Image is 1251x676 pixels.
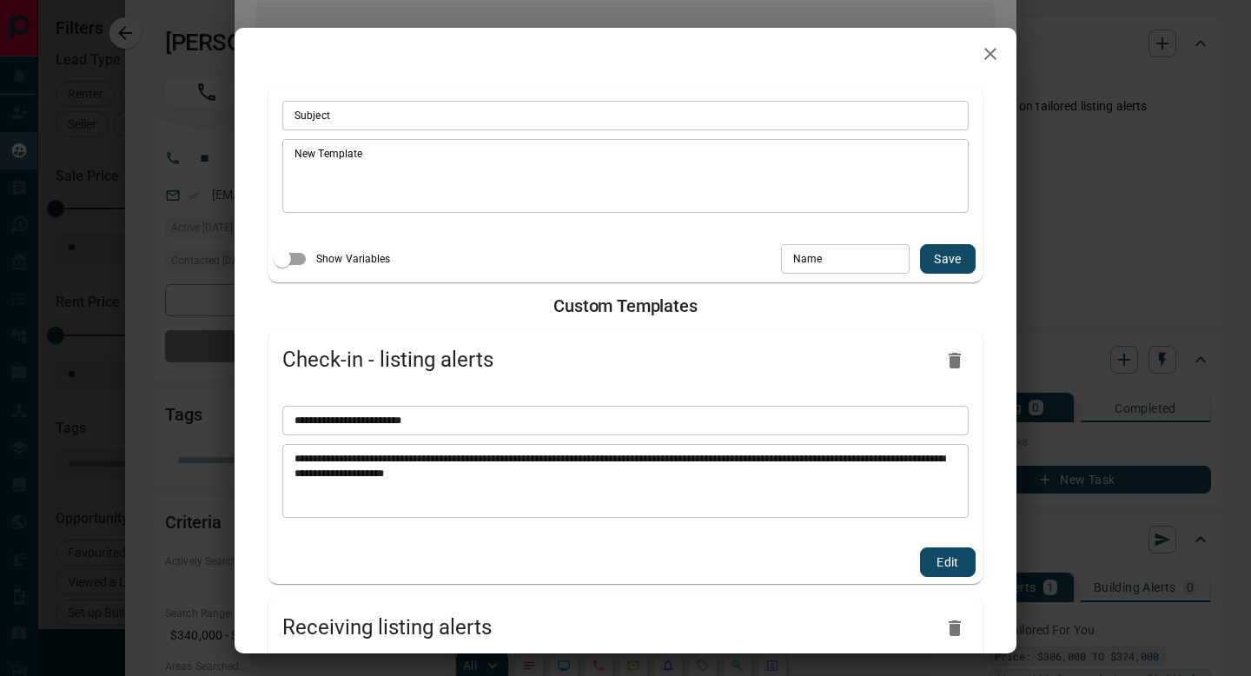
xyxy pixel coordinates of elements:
span: Receiving listing alerts [282,614,934,642]
button: save new template [920,244,976,274]
span: Show Variables [316,251,391,267]
h2: Custom Templates [255,295,996,316]
button: edit template [920,547,976,577]
span: Check-in - listing alerts [282,347,934,374]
